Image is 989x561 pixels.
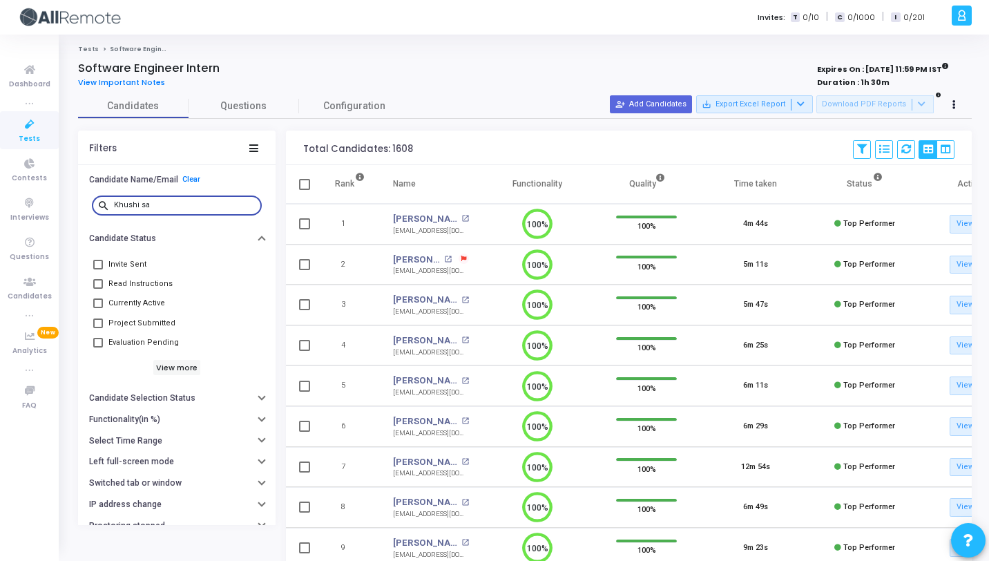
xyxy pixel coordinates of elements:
[108,315,175,332] span: Project Submitted
[393,428,469,439] div: [EMAIL_ADDRESS][DOMAIN_NAME]
[393,550,469,560] div: [EMAIL_ADDRESS][DOMAIN_NAME]
[78,409,276,430] button: Functionality(in %)
[637,259,656,273] span: 100%
[461,499,469,506] mat-icon: open_in_new
[320,406,379,447] td: 6
[10,251,49,263] span: Questions
[320,325,379,366] td: 4
[320,204,379,245] td: 1
[393,307,469,317] div: [EMAIL_ADDRESS][DOMAIN_NAME]
[393,176,416,191] div: Name
[891,12,900,23] span: I
[791,12,800,23] span: T
[320,165,379,204] th: Rank
[78,228,276,249] button: Candidate Status
[637,341,656,354] span: 100%
[108,256,146,273] span: Invite Sent
[461,215,469,222] mat-icon: open_in_new
[393,226,469,236] div: [EMAIL_ADDRESS][DOMAIN_NAME]
[803,12,819,23] span: 0/10
[393,509,469,520] div: [EMAIL_ADDRESS][DOMAIN_NAME]
[843,502,895,511] span: Top Performer
[393,415,458,428] a: [PERSON_NAME]
[847,12,875,23] span: 0/1000
[702,99,711,109] mat-icon: save_alt
[320,365,379,406] td: 5
[78,61,220,75] h4: Software Engineer Intern
[78,473,276,494] button: Switched tab or window
[835,12,844,23] span: C
[78,45,99,53] a: Tests
[89,521,165,531] h6: Proctoring stopped
[461,296,469,304] mat-icon: open_in_new
[919,140,954,159] div: View Options
[758,12,785,23] label: Invites:
[78,494,276,515] button: IP address change
[22,400,37,412] span: FAQ
[696,95,813,113] button: Export Excel Report
[89,393,195,403] h6: Candidate Selection Status
[89,234,156,244] h6: Candidate Status
[393,266,469,276] div: [EMAIL_ADDRESS][DOMAIN_NAME]
[615,99,625,109] mat-icon: person_add_alt
[637,381,656,394] span: 100%
[320,487,379,528] td: 8
[393,468,469,479] div: [EMAIL_ADDRESS][DOMAIN_NAME]
[19,133,40,145] span: Tests
[610,95,692,113] button: Add Candidates
[89,415,160,425] h6: Functionality(in %)
[393,374,458,388] a: [PERSON_NAME]
[393,334,458,348] a: [PERSON_NAME]
[461,417,469,425] mat-icon: open_in_new
[303,144,413,155] div: Total Candidates: 1608
[78,169,276,190] button: Candidate Name/EmailClear
[182,175,200,184] a: Clear
[817,60,949,75] strong: Expires On : [DATE] 11:59 PM IST
[108,276,173,292] span: Read Instructions
[741,462,770,473] div: 12m 54s
[743,502,768,513] div: 6m 49s
[743,299,768,311] div: 5m 47s
[843,381,895,390] span: Top Performer
[817,77,890,88] strong: Duration : 1h 30m
[37,327,59,339] span: New
[843,543,895,552] span: Top Performer
[393,388,469,398] div: [EMAIL_ADDRESS][DOMAIN_NAME]
[461,377,469,385] mat-icon: open_in_new
[882,10,884,24] span: |
[89,175,178,185] h6: Candidate Name/Email
[810,165,919,204] th: Status
[393,495,458,509] a: [PERSON_NAME]
[89,143,117,154] div: Filters
[323,99,385,113] span: Configuration
[114,201,256,209] input: Search...
[743,380,768,392] div: 6m 11s
[843,260,895,269] span: Top Performer
[10,212,49,224] span: Interviews
[843,341,895,350] span: Top Performer
[843,462,895,471] span: Top Performer
[108,334,179,351] span: Evaluation Pending
[461,539,469,546] mat-icon: open_in_new
[89,457,174,467] h6: Left full-screen mode
[843,300,895,309] span: Top Performer
[743,218,768,230] div: 4m 44s
[78,515,276,537] button: Proctoring stopped
[743,542,768,554] div: 9m 23s
[78,388,276,409] button: Candidate Selection Status
[743,421,768,432] div: 6m 29s
[78,45,972,54] nav: breadcrumb
[97,199,114,211] mat-icon: search
[110,45,196,53] span: Software Engineer Intern
[592,165,701,204] th: Quality
[320,285,379,325] td: 3
[483,165,592,204] th: Functionality
[734,176,777,191] div: Time taken
[393,455,458,469] a: [PERSON_NAME]
[637,219,656,233] span: 100%
[637,543,656,557] span: 100%
[78,430,276,451] button: Select Time Range
[461,336,469,344] mat-icon: open_in_new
